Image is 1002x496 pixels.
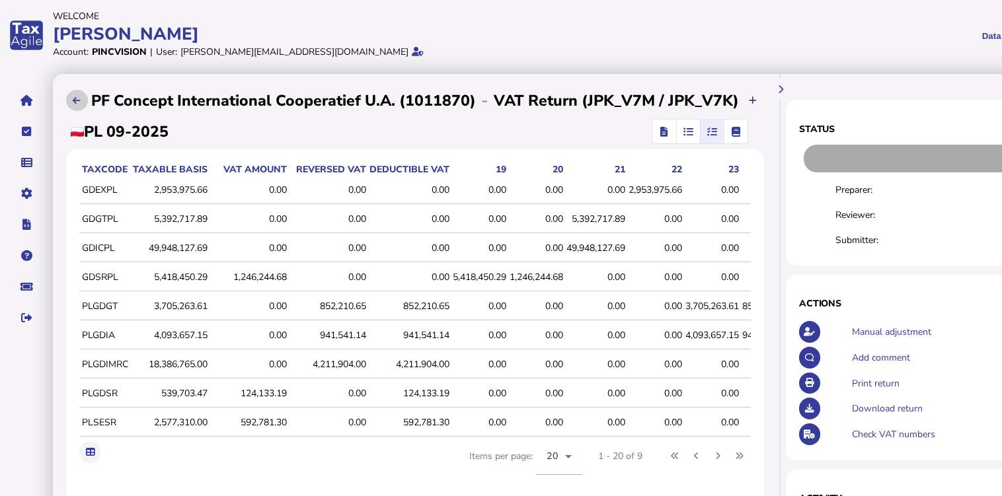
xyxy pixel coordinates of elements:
div: 0.00 [629,271,682,283]
div: 0.00 [629,300,682,312]
div: Items per page: [469,438,582,489]
div: 941,541.14 [742,329,789,341]
div: 49,948,127.69 [566,242,625,254]
div: 0.00 [629,358,682,371]
div: 0.00 [211,329,287,341]
mat-button-toggle: Return view [652,120,676,143]
div: 941,541.14 [369,329,449,341]
div: 1,246,244.68 [510,271,563,283]
div: 5,418,450.29 [453,271,506,283]
div: 0.00 [211,184,287,196]
div: 0.00 [742,271,789,283]
div: 49,948,127.69 [132,242,208,254]
div: 0.00 [742,184,789,196]
div: 0.00 [742,358,789,371]
div: 592,781.30 [369,416,449,429]
div: 0.00 [453,300,506,312]
div: 0.00 [211,242,287,254]
button: Check VAT numbers on return. [799,423,821,445]
div: 0.00 [566,271,625,283]
td: PLGDGT [79,293,129,320]
div: 0.00 [290,416,366,429]
div: [PERSON_NAME][EMAIL_ADDRESS][DOMAIN_NAME] [180,46,408,58]
div: VAT amount [211,163,287,176]
td: GDSRPL [79,264,129,291]
td: GDGTPL [79,205,129,233]
div: 21 [566,163,625,176]
button: Hide [769,79,791,100]
div: 0.00 [510,242,563,254]
h2: PL 09-2025 [71,122,169,142]
div: 0.00 [566,358,625,371]
div: [PERSON_NAME] [53,22,688,46]
div: 0.00 [685,416,739,429]
div: 24 [742,163,789,176]
button: Export table data to Excel [79,441,101,463]
button: Open printable view of return. [799,372,821,394]
div: 0.00 [369,271,449,283]
td: GDICPL [79,234,129,262]
td: GDEXPL [79,176,129,204]
div: 1,246,244.68 [211,271,287,283]
div: Deductible VAT [369,163,449,176]
div: 941,541.14 [290,329,366,341]
div: 2,953,975.66 [132,184,208,196]
div: 3,705,263.61 [685,300,739,312]
div: 0.00 [566,329,625,341]
div: 0.00 [685,184,739,196]
div: | [150,46,153,58]
span: 20 [547,450,558,462]
div: 0.00 [629,416,682,429]
div: 2,953,975.66 [629,184,682,196]
div: 0.00 [211,300,287,312]
div: 4,093,657.15 [685,329,739,341]
div: 20 [510,163,563,176]
img: pl.png [71,127,84,137]
div: 0.00 [685,271,739,283]
div: 0.00 [742,213,789,225]
div: 0.00 [510,329,563,341]
button: Manage settings [13,180,40,207]
button: Upload transactions [742,90,764,112]
div: 0.00 [685,358,739,371]
div: - [476,90,494,111]
div: 0.00 [290,387,366,400]
div: 4,211,904.00 [290,358,366,371]
mat-button-toggle: Reconcilliation view by document [676,120,700,143]
div: 2,577,310.00 [132,416,208,429]
div: 0.00 [629,213,682,225]
div: 5,392,717.89 [132,213,208,225]
div: 124,133.19 [369,387,449,400]
div: 0.00 [510,416,563,429]
div: 22 [629,163,682,176]
div: 1 - 20 of 9 [598,450,642,462]
i: Email verified [412,47,424,56]
div: 5,392,717.89 [566,213,625,225]
div: 0.00 [453,387,506,400]
div: 19 [453,163,506,176]
td: PLGDIA [79,322,129,349]
div: 0.00 [453,329,506,341]
button: Last page [729,445,751,467]
button: Help pages [13,242,40,269]
h2: VAT Return (JPK_V7M / JPK_V7K) [494,90,739,111]
div: 0.00 [742,242,789,254]
div: 0.00 [369,213,449,225]
div: 0.00 [685,387,739,400]
button: Make a comment in the activity log. [799,347,821,369]
button: Tasks [13,118,40,145]
mat-form-field: Change page size [536,438,582,489]
div: 4,211,904.00 [369,358,449,371]
div: 0.00 [453,242,506,254]
div: 0.00 [742,416,789,429]
div: 0.00 [566,184,625,196]
div: 0.00 [566,416,625,429]
div: 0.00 [290,271,366,283]
div: Reversed VAT [290,163,366,176]
div: 5,418,450.29 [132,271,208,283]
h2: PF Concept International Cooperatief U.A. (1011870) [91,90,476,111]
div: Taxable basis [132,163,208,176]
div: User: [156,46,177,58]
div: 852,210.65 [742,300,789,312]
